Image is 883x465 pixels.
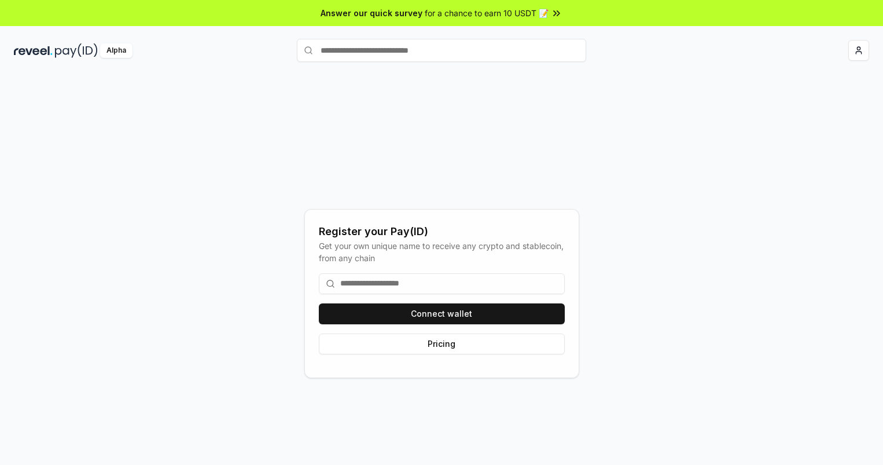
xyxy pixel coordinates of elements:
div: Get your own unique name to receive any crypto and stablecoin, from any chain [319,240,565,264]
button: Connect wallet [319,303,565,324]
div: Register your Pay(ID) [319,224,565,240]
button: Pricing [319,334,565,354]
span: for a chance to earn 10 USDT 📝 [425,7,549,19]
img: reveel_dark [14,43,53,58]
img: pay_id [55,43,98,58]
div: Alpha [100,43,133,58]
span: Answer our quick survey [321,7,422,19]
